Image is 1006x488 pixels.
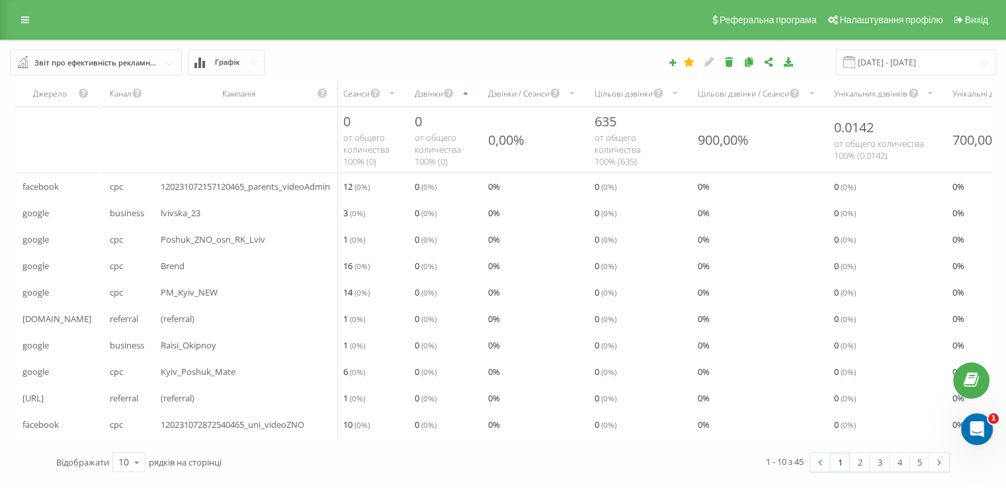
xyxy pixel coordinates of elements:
span: cpc [110,231,123,247]
span: facebook [22,179,59,194]
span: Відображати [56,456,109,468]
span: ( 0 %) [421,208,437,218]
span: ( 0 %) [841,181,856,192]
span: ( 0 %) [601,208,616,218]
span: Налаштування профілю [839,15,943,25]
div: 0,00% [488,131,524,149]
span: 120231072872540465_uni_videoZNO [161,417,304,432]
span: Графік [215,58,239,67]
span: 1 [343,337,365,353]
span: 0 [595,179,616,194]
i: Поділитися налаштуваннями звіту [763,57,775,66]
span: ( 0 %) [421,313,437,324]
a: 4 [890,453,909,471]
i: Видалити звіт [724,57,735,66]
span: 0 % [488,284,500,300]
span: ( 0 %) [350,208,365,218]
span: Brend [161,258,185,274]
span: 0 % [952,205,964,221]
span: 3 [343,205,365,221]
span: 0 % [488,179,500,194]
span: ( 0 %) [601,181,616,192]
div: 700,00% [952,131,1003,149]
span: 0 % [698,231,710,247]
span: ( 0 %) [421,393,437,403]
span: ( 0 %) [355,181,370,192]
span: Kyiv_Poshuk_Mate [161,364,235,380]
span: ( 0 %) [601,393,616,403]
span: 0 % [488,417,500,432]
div: 10 [118,456,129,469]
span: 12 [343,179,370,194]
span: 0.0142 [834,118,874,136]
span: 0 [415,231,437,247]
div: 1 - 10 з 45 [766,455,804,468]
span: 0 % [952,284,964,300]
span: 0 [834,417,856,432]
span: 1 [343,390,365,406]
span: 0 % [698,337,710,353]
span: 0 [595,205,616,221]
span: ( 0 %) [421,287,437,298]
span: 0 % [698,179,710,194]
a: 2 [850,453,870,471]
span: 0 % [488,258,500,274]
span: google [22,284,49,300]
span: 1 [988,413,999,424]
span: 0 [415,258,437,274]
span: 0 % [952,231,964,247]
span: от общего количества 100% ( 0 ) [415,132,461,167]
span: 0 [834,205,856,221]
span: Poshuk_ZNO_osn_RK_Lviv [161,231,265,247]
i: Копіювати звіт [743,57,755,66]
span: ( 0 %) [841,208,856,218]
span: PM_Kyiv_NEW [161,284,218,300]
span: Вихід [965,15,988,25]
span: 10 [343,417,370,432]
span: 0 [595,337,616,353]
span: от общего количества 100% ( 0.0142 ) [834,138,924,161]
span: 0 [415,417,437,432]
i: Цей звіт буде завантажено першим при відкритті Аналітики. Ви можете призначити будь-який інший ва... [684,57,695,66]
span: [URL] [22,390,44,406]
span: 635 [595,112,616,130]
a: 5 [909,453,929,471]
span: 0 [595,284,616,300]
span: 0 [595,258,616,274]
span: google [22,364,49,380]
span: 0 [595,390,616,406]
span: (referral) [161,390,194,406]
span: 0 [595,231,616,247]
div: Сеанси [343,88,370,99]
span: ( 0 %) [350,340,365,350]
span: business [110,337,144,353]
iframe: Intercom live chat [961,413,993,445]
span: ( 0 %) [421,181,437,192]
span: 0 % [952,258,964,274]
span: 0 % [698,390,710,406]
span: 0 [834,231,856,247]
span: 0 [595,417,616,432]
span: 0 [834,364,856,380]
span: 0 % [952,179,964,194]
span: от общего количества 100% ( 635 ) [595,132,641,167]
span: 0 [415,337,437,353]
span: 0 % [488,337,500,353]
div: 900,00% [698,131,749,149]
span: ( 0 %) [841,340,856,350]
span: google [22,205,49,221]
span: 0 % [488,364,500,380]
div: Дзвінки [415,88,443,99]
span: 0 [595,311,616,327]
span: 0 % [488,205,500,221]
span: 0 [415,390,437,406]
button: Графік [189,50,265,75]
div: Звіт про ефективність рекламних кампаній [34,56,159,70]
span: ( 0 %) [601,234,616,245]
span: cpc [110,284,123,300]
span: (referral) [161,311,194,327]
span: рядків на сторінці [149,456,222,468]
span: 0 [834,337,856,353]
span: 0 [834,390,856,406]
span: 0 % [698,205,710,221]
